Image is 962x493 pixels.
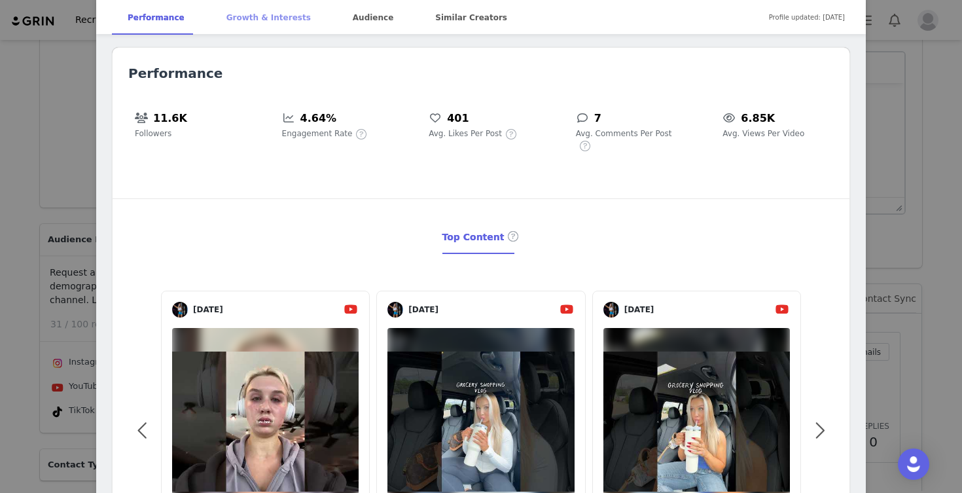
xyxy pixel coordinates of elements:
[172,302,188,318] img: tWfJLF5JUPpcK16YaVmA9v903thwvqbwQFL9yNwh7ZTSWcV6hOp543SjW7GZCp2z5LQJS_VK4g=s480-c-k-c0x00ffffff-n...
[603,302,619,318] img: tWfJLF5JUPpcK16YaVmA9v903thwvqbwQFL9yNwh7ZTSWcV6hOp543SjW7GZCp2z5LQJS_VK4g=s480-c-k-c0x00ffffff-n...
[603,352,790,492] img: Post image
[447,110,469,127] h5: 401
[442,221,520,255] div: Top Content
[153,110,187,127] h5: 11.6K
[135,128,171,139] span: Followers
[172,352,359,492] img: Post image
[403,304,558,316] span: [DATE]
[769,3,845,32] span: Profile updated: [DATE]
[282,128,353,139] span: Engagement Rate
[429,128,502,139] span: Avg. Likes Per Post
[387,302,403,318] img: tWfJLF5JUPpcK16YaVmA9v903thwvqbwQFL9yNwh7ZTSWcV6hOp543SjW7GZCp2z5LQJS_VK4g=s480-c-k-c0x00ffffff-n...
[188,304,343,316] span: [DATE]
[619,304,774,316] span: [DATE]
[741,110,775,127] h5: 6.85K
[387,352,574,492] img: Post image
[128,64,834,83] h2: Performance
[10,10,537,25] body: Rich Text Area. Press ALT-0 for help.
[576,128,672,139] span: Avg. Comments Per Post
[300,110,337,127] h5: 4.64%
[722,128,804,139] span: Avg. Views Per Video
[898,448,929,480] div: Open Intercom Messenger
[594,110,601,127] h5: 7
